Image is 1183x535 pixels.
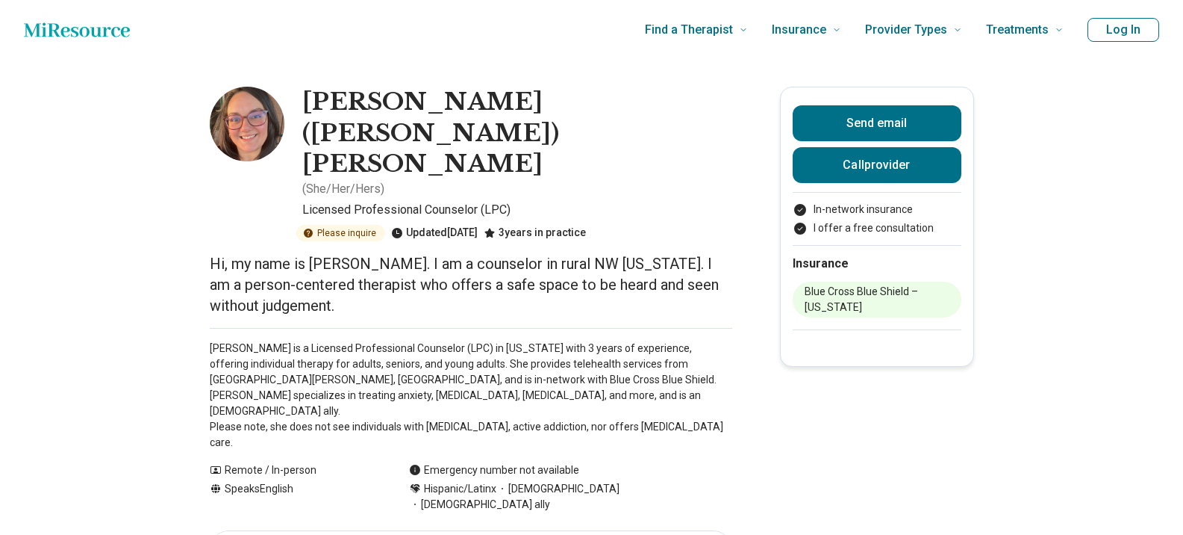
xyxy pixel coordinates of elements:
div: Emergency number not available [409,463,579,478]
li: I offer a free consultation [793,220,961,236]
ul: Payment options [793,202,961,236]
span: Treatments [986,19,1049,40]
a: Home page [24,15,130,45]
h1: [PERSON_NAME] ([PERSON_NAME]) [PERSON_NAME] [302,87,732,180]
li: In-network insurance [793,202,961,217]
div: Remote / In-person [210,463,379,478]
button: Log In [1087,18,1159,42]
li: Blue Cross Blue Shield – [US_STATE] [793,282,961,318]
span: Provider Types [865,19,947,40]
p: ( She/Her/Hers ) [302,180,384,198]
p: [PERSON_NAME] is a Licensed Professional Counselor (LPC) in [US_STATE] with 3 years of experience... [210,341,732,451]
p: Hi, my name is [PERSON_NAME]. I am a counselor in rural NW [US_STATE]. I am a person-centered the... [210,253,732,316]
div: 3 years in practice [484,225,586,241]
span: [DEMOGRAPHIC_DATA] ally [409,497,550,513]
button: Send email [793,105,961,141]
img: Kimberly Zweygardt, Licensed Professional Counselor (LPC) [210,87,284,161]
span: [DEMOGRAPHIC_DATA] [496,481,619,497]
button: Callprovider [793,147,961,183]
div: Updated [DATE] [391,225,478,241]
div: Speaks English [210,481,379,513]
h2: Insurance [793,255,961,273]
span: Hispanic/Latinx [424,481,496,497]
p: Licensed Professional Counselor (LPC) [302,201,732,219]
span: Find a Therapist [645,19,733,40]
div: Please inquire [296,225,385,241]
span: Insurance [772,19,826,40]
